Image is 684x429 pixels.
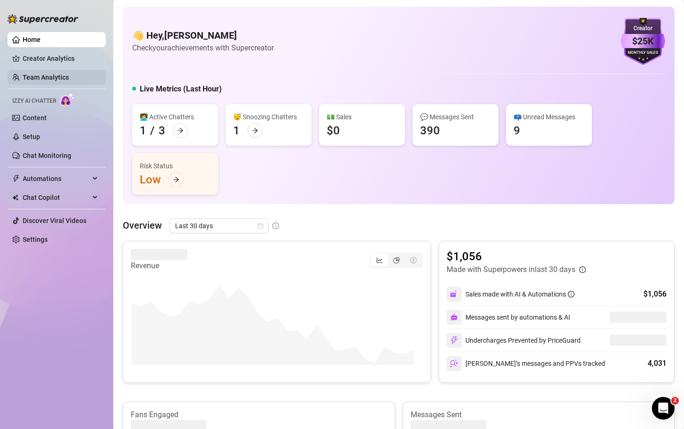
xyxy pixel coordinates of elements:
[514,112,584,122] div: 📪 Unread Messages
[252,127,258,134] span: arrow-right
[173,176,179,183] span: arrow-right
[23,217,86,224] a: Discover Viral Videos
[450,290,458,298] img: svg%3e
[177,127,184,134] span: arrow-right
[420,112,491,122] div: 💬 Messages Sent
[376,257,383,264] span: line-chart
[450,313,458,321] img: svg%3e
[671,397,679,404] span: 2
[12,194,18,201] img: Chat Copilot
[465,289,574,299] div: Sales made with AI & Automations
[23,152,71,159] a: Chat Monitoring
[621,18,665,65] img: purple-badge-B9DA21FR.svg
[411,410,667,420] article: Messages Sent
[648,358,667,369] div: 4,031
[159,123,165,138] div: 3
[393,257,400,264] span: pie-chart
[621,50,665,56] div: Monthly Sales
[23,133,40,140] a: Setup
[652,397,675,420] iframe: Intercom live chat
[12,175,20,182] span: thunderbolt
[12,97,56,106] span: Izzy AI Chatter
[175,219,263,233] span: Last 30 days
[23,114,47,122] a: Content
[233,112,304,122] div: 😴 Snoozing Chatters
[140,112,211,122] div: 👩‍💻 Active Chatters
[132,42,274,54] article: Check your achievements with Supercreator
[23,74,69,81] a: Team Analytics
[23,190,90,205] span: Chat Copilot
[131,410,387,420] article: Fans Engaged
[131,260,187,272] article: Revenue
[233,123,240,138] div: 1
[450,359,458,368] img: svg%3e
[23,171,90,186] span: Automations
[410,257,417,264] span: dollar-circle
[447,356,605,371] div: [PERSON_NAME]’s messages and PPVs tracked
[621,24,665,33] div: Creator
[123,218,162,232] article: Overview
[23,51,98,66] a: Creator Analytics
[23,36,41,43] a: Home
[140,123,146,138] div: 1
[447,310,570,325] div: Messages sent by automations & AI
[447,249,586,264] article: $1,056
[514,123,520,138] div: 9
[132,29,274,42] h4: 👋 Hey, [PERSON_NAME]
[447,333,581,348] div: Undercharges Prevented by PriceGuard
[140,83,222,95] h5: Live Metrics (Last Hour)
[370,253,423,268] div: segmented control
[450,336,458,345] img: svg%3e
[568,291,574,297] span: info-circle
[621,34,665,49] div: $25K
[447,264,575,275] article: Made with Superpowers in last 30 days
[258,223,263,229] span: calendar
[327,112,397,122] div: 💵 Sales
[327,123,340,138] div: $0
[23,236,48,243] a: Settings
[272,223,279,229] span: info-circle
[140,161,211,171] div: Risk Status
[579,266,586,273] span: info-circle
[420,123,440,138] div: 390
[60,93,75,107] img: AI Chatter
[8,14,78,24] img: logo-BBDzfeDw.svg
[643,289,667,300] div: $1,056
